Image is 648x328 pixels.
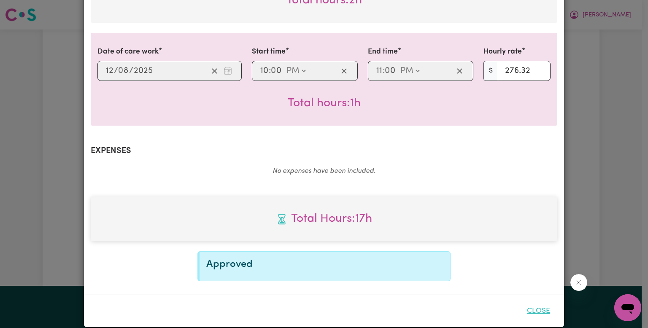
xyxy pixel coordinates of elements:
[119,65,129,77] input: --
[97,46,159,57] label: Date of care work
[520,302,557,320] button: Close
[570,274,587,291] iframe: Close message
[273,168,375,175] em: No expenses have been included.
[206,259,253,269] span: Approved
[105,65,114,77] input: --
[114,66,118,75] span: /
[5,6,51,13] span: Need any help?
[483,46,522,57] label: Hourly rate
[271,67,276,75] span: 0
[269,66,271,75] span: :
[483,61,498,81] span: $
[208,65,221,77] button: Clear date
[271,65,282,77] input: --
[614,294,641,321] iframe: Button to launch messaging window
[118,67,123,75] span: 0
[97,210,551,228] span: Total hours worked: 17 hours
[221,65,235,77] button: Enter the date of care work
[288,97,361,109] span: Total hours worked: 1 hour
[385,67,390,75] span: 0
[91,146,557,156] h2: Expenses
[385,65,396,77] input: --
[129,66,133,75] span: /
[383,66,385,75] span: :
[133,65,153,77] input: ----
[260,65,269,77] input: --
[252,46,286,57] label: Start time
[368,46,398,57] label: End time
[376,65,383,77] input: --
